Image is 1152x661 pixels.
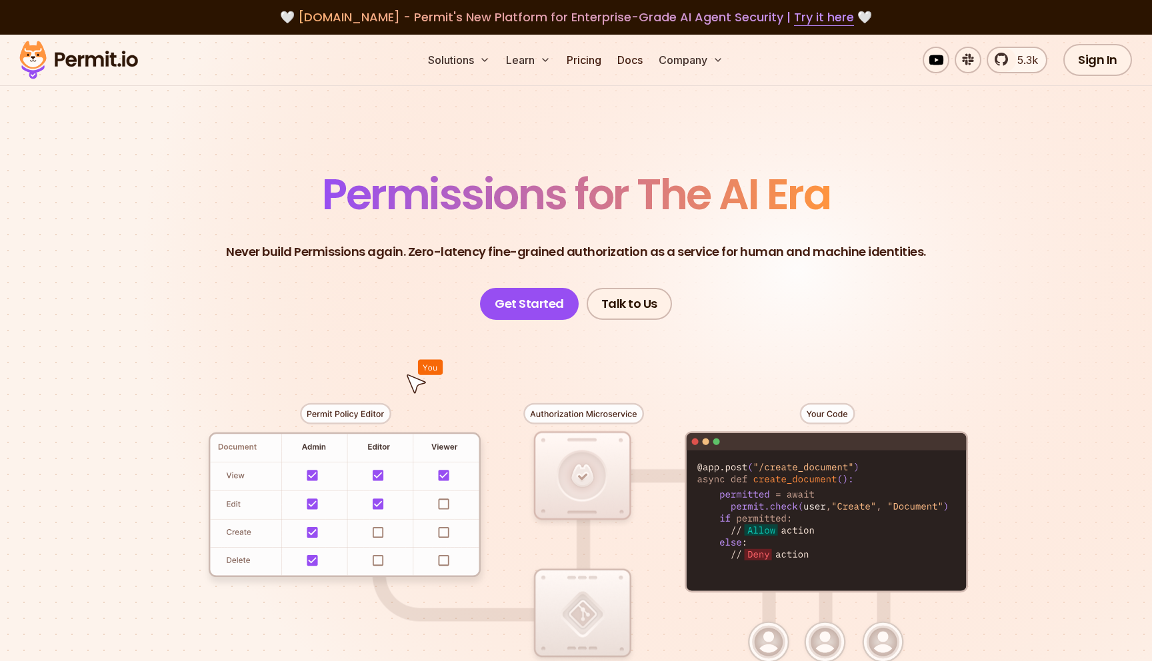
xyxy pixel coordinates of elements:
[987,47,1047,73] a: 5.3k
[653,47,729,73] button: Company
[587,288,672,320] a: Talk to Us
[226,243,926,261] p: Never build Permissions again. Zero-latency fine-grained authorization as a service for human and...
[13,37,144,83] img: Permit logo
[298,9,854,25] span: [DOMAIN_NAME] - Permit's New Platform for Enterprise-Grade AI Agent Security |
[1063,44,1132,76] a: Sign In
[423,47,495,73] button: Solutions
[322,165,830,224] span: Permissions for The AI Era
[561,47,607,73] a: Pricing
[501,47,556,73] button: Learn
[612,47,648,73] a: Docs
[1009,52,1038,68] span: 5.3k
[32,8,1120,27] div: 🤍 🤍
[794,9,854,26] a: Try it here
[480,288,579,320] a: Get Started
